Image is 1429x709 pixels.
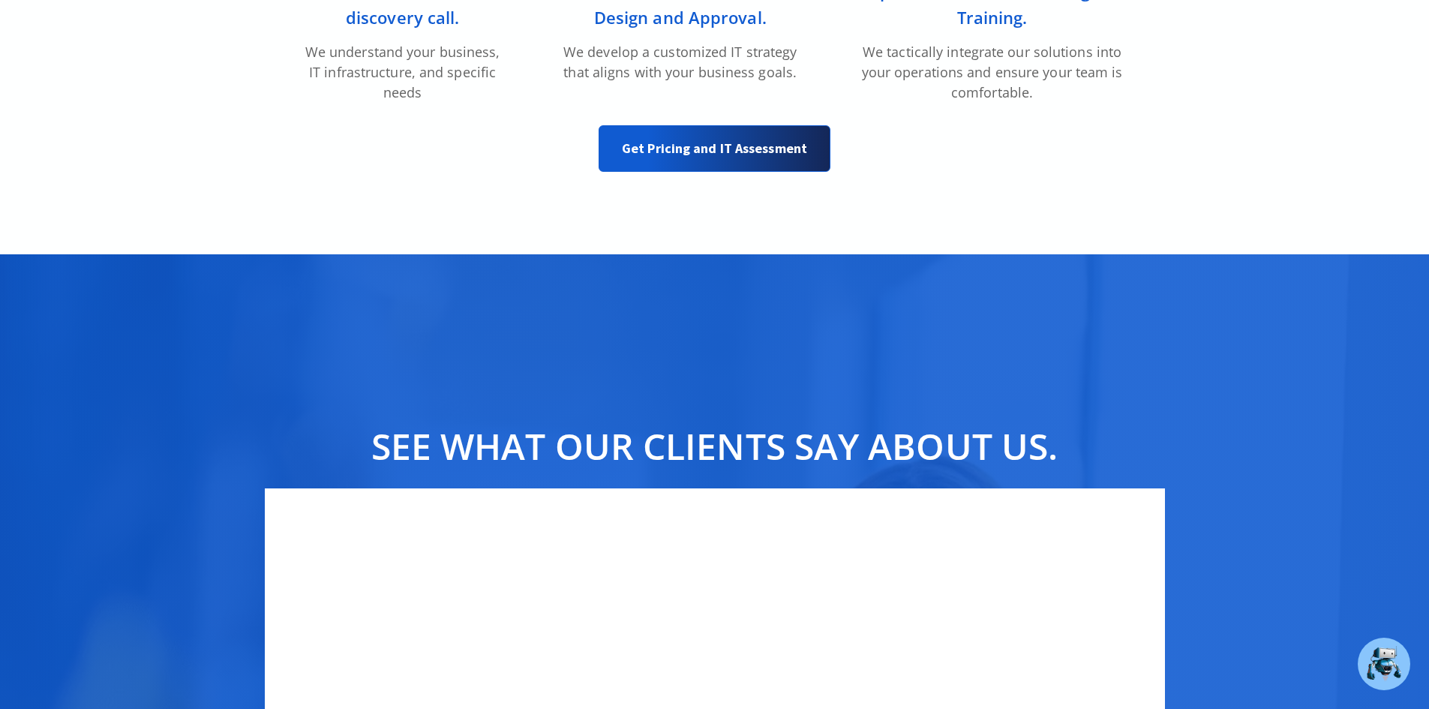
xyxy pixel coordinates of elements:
p: See what our clients say about us. [265,419,1165,473]
a: Get Pricing and IT Assessment [599,125,830,172]
p: We tactically integrate our solutions into your operations and ensure your team is comfortable. [857,42,1127,103]
span: Get Pricing and IT Assessment [622,134,807,164]
p: We understand your business, IT infrastructure, and specific needs [299,42,507,103]
p: We develop a customized IT strategy that aligns with your business goals. [561,42,799,83]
